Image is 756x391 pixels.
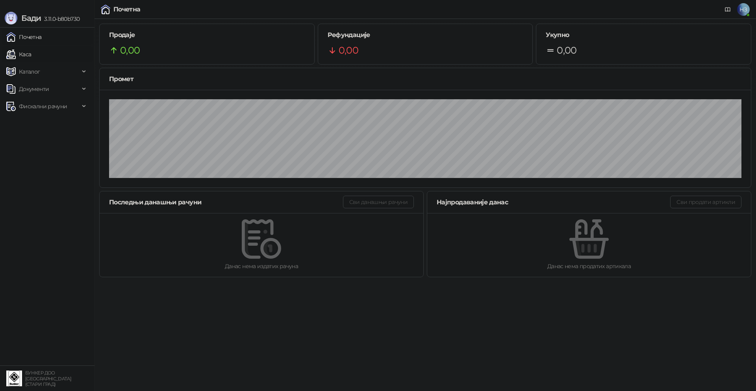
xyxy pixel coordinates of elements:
[19,81,49,97] span: Документи
[112,262,411,271] div: Данас нема издатих рачуна
[737,3,750,16] span: НЗ
[41,15,80,22] span: 3.11.0-b80b730
[328,30,523,40] h5: Рефундације
[6,29,42,45] a: Почетна
[670,196,741,208] button: Сви продати артикли
[21,13,41,23] span: Бади
[546,30,741,40] h5: Укупно
[19,64,40,80] span: Каталог
[437,197,670,207] div: Најпродаваније данас
[109,197,343,207] div: Последњи данашњи рачуни
[440,262,738,271] div: Данас нема продатих артикала
[5,12,17,24] img: Logo
[19,98,67,114] span: Фискални рачуни
[6,46,31,62] a: Каса
[343,196,414,208] button: Сви данашњи рачуни
[25,370,71,387] small: БУНКЕР ДОО [GEOGRAPHIC_DATA] (СТАРИ ГРАД)
[557,43,576,58] span: 0,00
[339,43,358,58] span: 0,00
[113,6,141,13] div: Почетна
[109,30,305,40] h5: Продаје
[721,3,734,16] a: Документација
[6,371,22,386] img: 64x64-companyLogo-d200c298-da26-4023-afd4-f376f589afb5.jpeg
[120,43,140,58] span: 0,00
[109,74,741,84] div: Промет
